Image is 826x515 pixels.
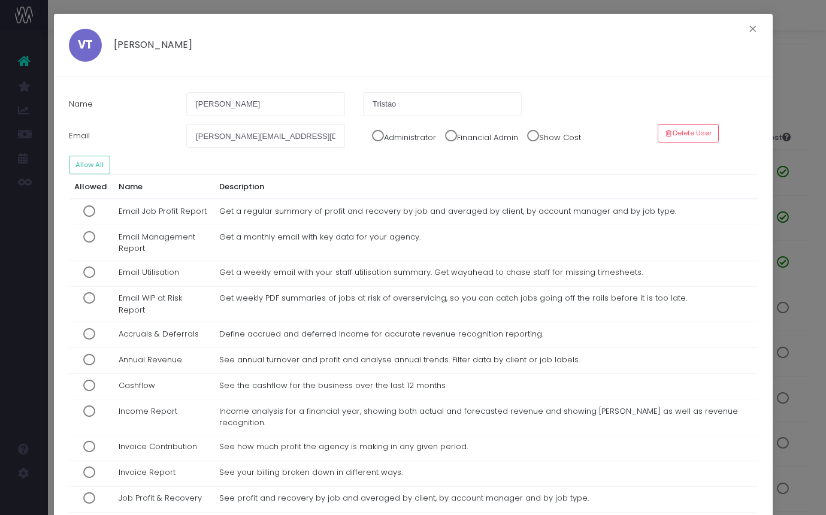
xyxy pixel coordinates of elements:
input: First Name [186,92,345,116]
button: Close [740,21,766,40]
label: Name [60,92,178,116]
td: Job Profit & Recovery [113,486,213,512]
td: Email Utilisation [113,260,213,286]
td: See the cashflow for the business over the last 12 months [213,374,758,399]
td: Income analysis for a financial year, showing both actual and forecasted revenue and showing [PER... [213,399,758,435]
td: See annual turnover and profit and analyse annual trends. Filter data by client or job labels. [213,348,758,374]
td: Cashflow [113,374,213,399]
td: Accruals & Deferrals [113,322,213,348]
td: Income Report [113,399,213,435]
td: Annual Revenue [113,348,213,374]
td: Get a weekly email with your staff utilisation summary. Get wayahead to chase staff for missing t... [213,260,758,286]
th: Description [213,175,758,199]
div: Administrator Financial Admin Show Cost [354,124,649,148]
label: Email [60,124,178,148]
td: Email WIP at Risk Report [113,286,213,322]
td: Get a regular summary of profit and recovery by job and averaged by client, by account manager an... [213,199,758,225]
button: Delete User [658,124,719,143]
td: Get a monthly email with key data for your agency. [213,225,758,261]
span: VT [78,40,93,50]
td: Invoice Report [113,461,213,486]
h5: [PERSON_NAME] [102,29,192,51]
input: Email [186,124,345,148]
td: See profit and recovery by job and averaged by client, by account manager and by job type. [213,486,758,512]
th: Allowed [69,175,113,199]
button: Allow All [69,156,111,174]
td: Email Job Profit Report [113,199,213,225]
td: Email Management Report [113,225,213,261]
td: See how much profit the agency is making in any given period. [213,435,758,461]
input: Last Name [363,92,522,116]
th: Name [113,175,213,199]
td: Define accrued and deferred income for accurate revenue recognition reporting. [213,322,758,348]
td: Get weekly PDF summaries of jobs at risk of overservicing, so you can catch jobs going off the ra... [213,286,758,322]
td: See your billing broken down in different ways. [213,461,758,486]
td: Invoice Contribution [113,435,213,461]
